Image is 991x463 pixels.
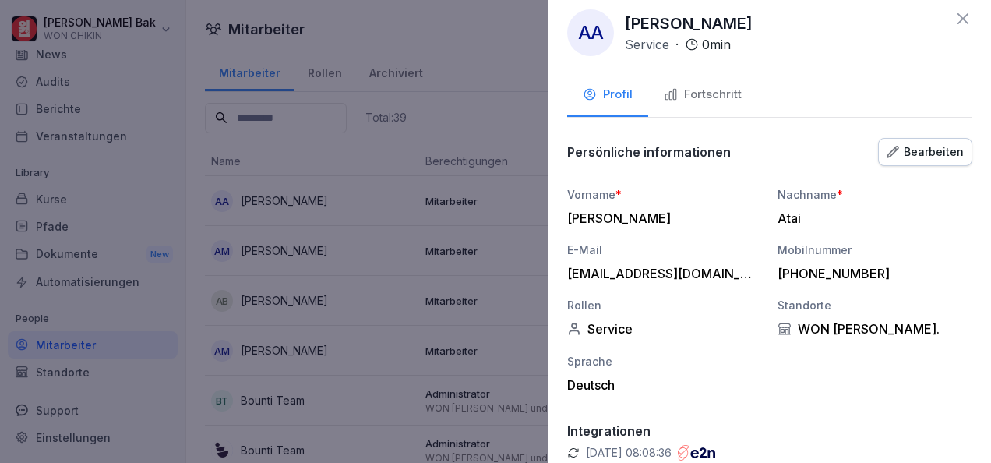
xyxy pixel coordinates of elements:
p: Integrationen [567,423,972,439]
div: Fortschritt [664,86,742,104]
div: Atai [778,210,965,226]
div: Rollen [567,297,762,313]
p: 0 min [702,35,731,54]
div: Service [567,321,762,337]
p: [PERSON_NAME] [625,12,753,35]
p: [DATE] 08:08:36 [586,445,672,461]
div: · [625,35,731,54]
div: Mobilnummer [778,242,972,258]
div: WON [PERSON_NAME]. [778,321,972,337]
div: [PERSON_NAME] [567,210,754,226]
div: AA [567,9,614,56]
p: Persönliche informationen [567,144,731,160]
div: Profil [583,86,633,104]
div: Bearbeiten [887,143,964,161]
div: Standorte [778,297,972,313]
div: [PHONE_NUMBER] [778,266,965,281]
div: Deutsch [567,377,762,393]
img: e2n.png [678,445,715,461]
div: Sprache [567,353,762,369]
div: Vorname [567,186,762,203]
div: [EMAIL_ADDRESS][DOMAIN_NAME] [567,266,754,281]
button: Profil [567,75,648,117]
div: E-Mail [567,242,762,258]
div: Nachname [778,186,972,203]
button: Bearbeiten [878,138,972,166]
button: Fortschritt [648,75,757,117]
p: Service [625,35,669,54]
